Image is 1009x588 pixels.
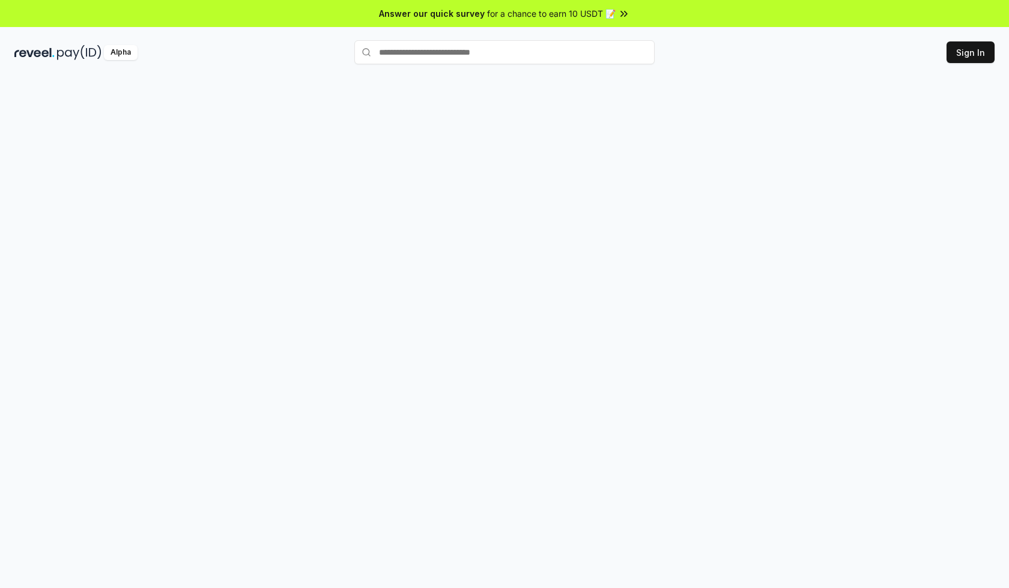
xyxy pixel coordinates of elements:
[14,45,55,60] img: reveel_dark
[57,45,102,60] img: pay_id
[379,7,485,20] span: Answer our quick survey
[947,41,995,63] button: Sign In
[487,7,616,20] span: for a chance to earn 10 USDT 📝
[104,45,138,60] div: Alpha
